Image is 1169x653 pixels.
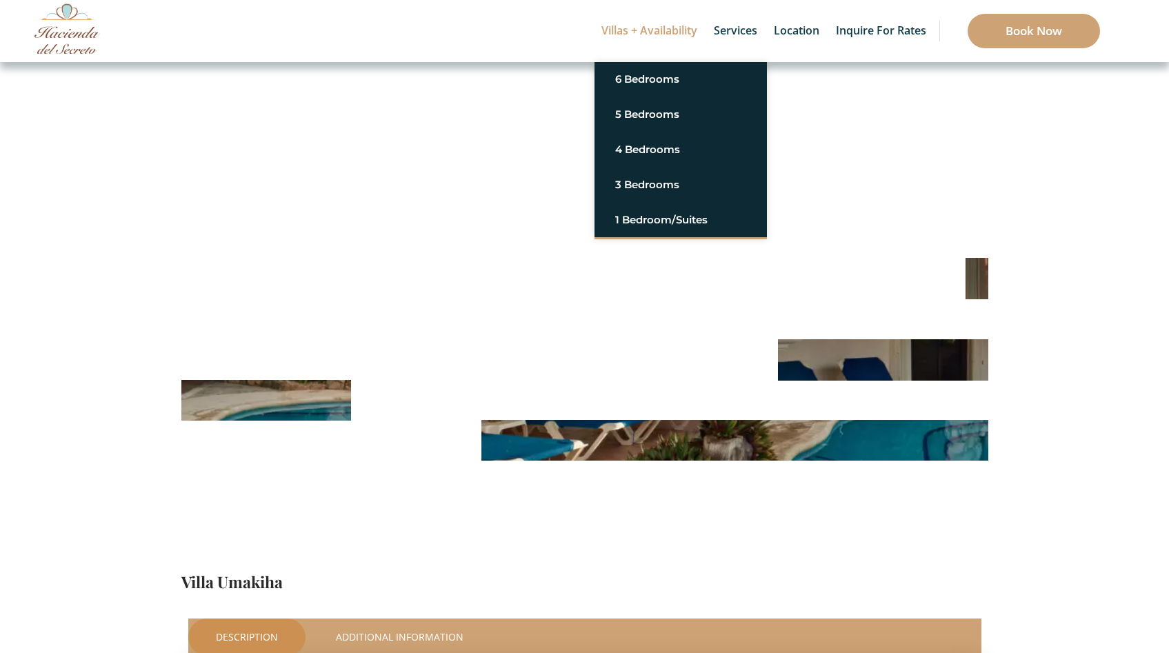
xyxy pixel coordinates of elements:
[615,137,746,162] a: 4 Bedrooms
[615,102,746,127] a: 5 Bedrooms
[34,3,100,54] img: Awesome Logo
[615,67,746,92] a: 6 Bedrooms
[181,571,283,592] a: Villa Umakiha
[615,208,746,232] a: 1 Bedroom/Suites
[615,172,746,197] a: 3 Bedrooms
[968,14,1100,48] a: Book Now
